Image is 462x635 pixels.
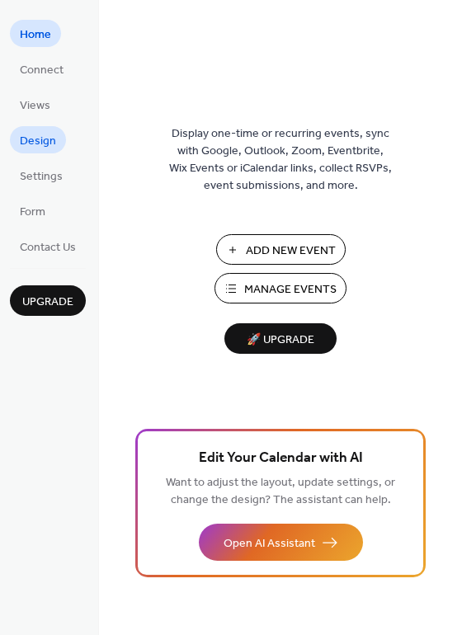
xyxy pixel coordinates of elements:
[199,447,363,470] span: Edit Your Calendar with AI
[10,162,73,189] a: Settings
[20,204,45,221] span: Form
[10,20,61,47] a: Home
[20,239,76,256] span: Contact Us
[234,329,327,351] span: 🚀 Upgrade
[10,285,86,316] button: Upgrade
[10,197,55,224] a: Form
[20,62,64,79] span: Connect
[169,125,392,195] span: Display one-time or recurring events, sync with Google, Outlook, Zoom, Eventbrite, Wix Events or ...
[10,55,73,82] a: Connect
[22,294,73,311] span: Upgrade
[214,273,346,303] button: Manage Events
[20,133,56,150] span: Design
[224,535,315,553] span: Open AI Assistant
[246,242,336,260] span: Add New Event
[10,126,66,153] a: Design
[244,281,337,299] span: Manage Events
[20,97,50,115] span: Views
[216,234,346,265] button: Add New Event
[10,233,86,260] a: Contact Us
[20,26,51,44] span: Home
[166,472,395,511] span: Want to adjust the layout, update settings, or change the design? The assistant can help.
[199,524,363,561] button: Open AI Assistant
[10,91,60,118] a: Views
[20,168,63,186] span: Settings
[224,323,337,354] button: 🚀 Upgrade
